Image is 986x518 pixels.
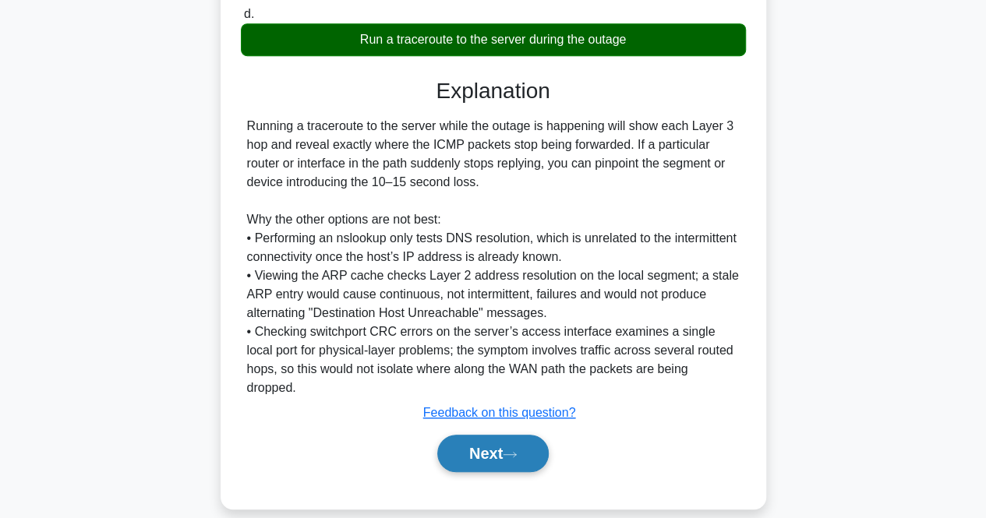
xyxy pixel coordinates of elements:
button: Next [437,435,549,472]
a: Feedback on this question? [423,406,576,419]
div: Run a traceroute to the server during the outage [241,23,746,56]
span: d. [244,7,254,20]
h3: Explanation [250,78,737,104]
div: Running a traceroute to the server while the outage is happening will show each Layer 3 hop and r... [247,117,740,397]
